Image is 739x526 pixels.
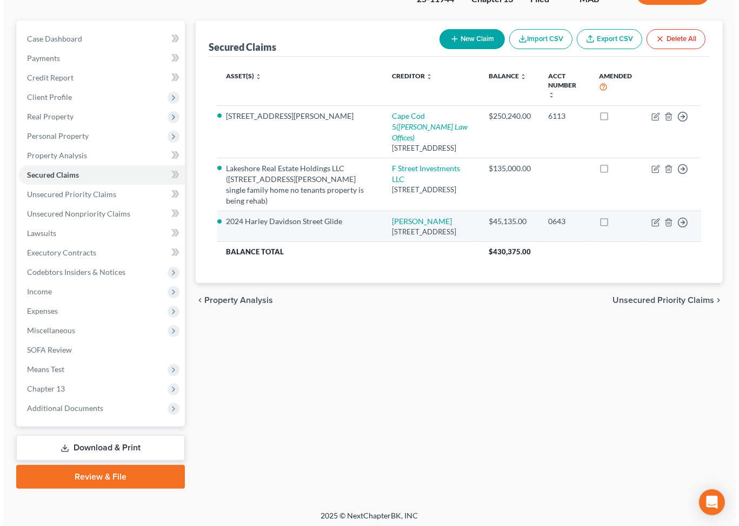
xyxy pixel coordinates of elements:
span: $430,375.00 [485,247,528,256]
span: Personal Property [24,131,85,140]
i: unfold_more [517,73,523,80]
div: [STREET_ADDRESS] [389,185,468,195]
span: Property Analysis [201,296,270,305]
a: SOFA Review [15,340,182,360]
button: chevron_left Property Analysis [192,296,270,305]
span: Credit Report [24,73,70,82]
a: Executory Contracts [15,243,182,262]
th: Amended [587,65,639,106]
span: Secured Claims [24,170,76,179]
span: Miscellaneous [24,326,72,335]
span: Case Dashboard [24,34,79,43]
a: Case Dashboard [15,29,182,49]
a: Lawsuits [15,224,182,243]
a: Export CSV [574,29,639,49]
span: Chapter 13 [24,384,62,393]
a: Credit Report [15,68,182,87]
li: Lakeshore Real Estate Holdings LLC ([STREET_ADDRESS][PERSON_NAME] single family home no tenants p... [223,163,371,206]
span: Codebtors Insiders & Notices [24,267,122,277]
div: 0643 [545,216,578,227]
a: Creditor unfold_more [389,72,429,80]
li: [STREET_ADDRESS][PERSON_NAME] [223,111,371,122]
span: Unsecured Priority Claims [24,190,113,199]
span: Real Property [24,112,70,121]
a: [PERSON_NAME] [389,217,449,226]
a: Unsecured Priority Claims [15,185,182,204]
span: Means Test [24,365,61,374]
div: Open Intercom Messenger [696,489,722,515]
div: $250,240.00 [485,111,528,122]
button: Delete All [643,29,702,49]
span: Expenses [24,306,55,315]
i: ([PERSON_NAME] Law Offices) [389,122,464,142]
div: 6113 [545,111,578,122]
span: Unsecured Nonpriority Claims [24,209,127,218]
a: Property Analysis [15,146,182,165]
div: [STREET_ADDRESS] [389,227,468,237]
a: Review & File [13,465,182,489]
div: [STREET_ADDRESS] [389,143,468,153]
a: Payments [15,49,182,68]
span: Payments [24,53,57,63]
button: Unsecured Priority Claims chevron_right [609,296,720,305]
a: Balance unfold_more [485,72,523,80]
span: Additional Documents [24,403,100,413]
div: $135,000.00 [485,163,528,174]
i: chevron_left [192,296,201,305]
li: 2024 Harley Davidson Street Glide [223,216,371,227]
i: unfold_more [545,92,551,98]
span: Lawsuits [24,228,53,238]
a: Secured Claims [15,165,182,185]
a: F Street Investments LLC [389,164,457,184]
span: Income [24,287,49,296]
div: $45,135.00 [485,216,528,227]
span: Executory Contracts [24,248,93,257]
span: Property Analysis [24,151,84,160]
span: Client Profile [24,92,69,102]
th: Balance Total [214,242,477,261]
i: unfold_more [252,73,258,80]
a: Cape Cod 5([PERSON_NAME] Law Offices) [389,111,464,142]
button: Import CSV [506,29,569,49]
i: chevron_right [711,296,720,305]
button: New Claim [436,29,502,49]
span: Unsecured Priority Claims [609,296,711,305]
a: Unsecured Nonpriority Claims [15,204,182,224]
a: Asset(s) unfold_more [223,72,258,80]
i: unfold_more [423,73,429,80]
a: Download & Print [13,435,182,461]
span: SOFA Review [24,345,69,354]
a: Acct Number unfold_more [545,72,573,98]
div: Secured Claims [205,41,273,53]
